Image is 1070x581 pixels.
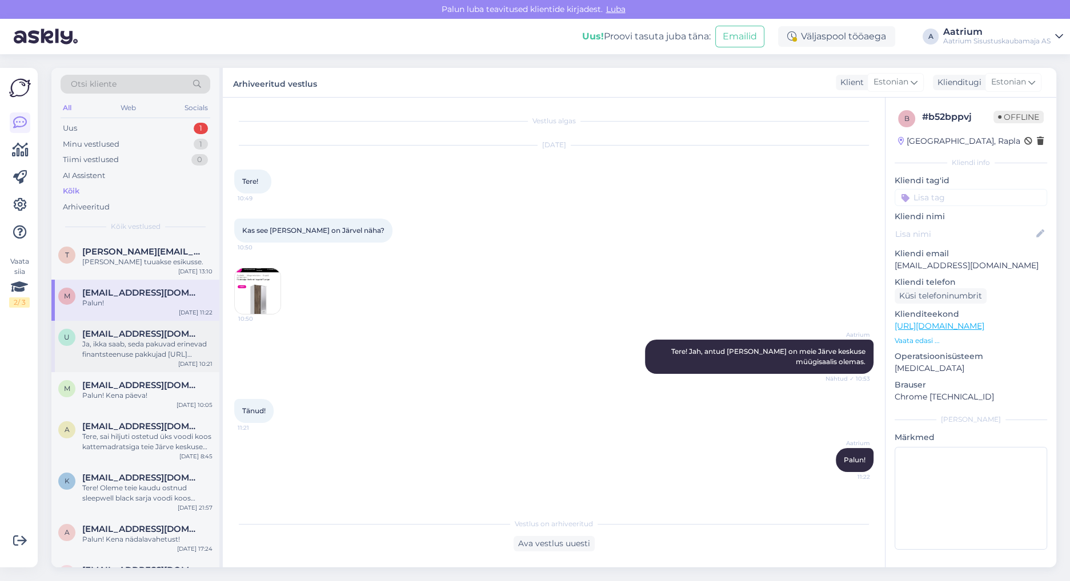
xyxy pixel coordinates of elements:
span: Otsi kliente [71,78,117,90]
div: [DATE] 10:21 [178,360,213,368]
div: [PERSON_NAME] tuuakse esikusse. [82,257,213,267]
div: Küsi telefoninumbrit [895,288,987,304]
p: Brauser [895,379,1047,391]
span: arahbd@gmail.com [82,524,201,534]
div: [DATE] 10:05 [177,401,213,409]
div: Klient [836,76,864,88]
div: Vestlus algas [234,116,873,126]
div: Tiimi vestlused [63,154,119,166]
p: Kliendi tag'id [895,175,1047,187]
p: [MEDICAL_DATA] [895,362,1047,374]
div: [DATE] 11:22 [179,308,213,317]
div: Kõik [63,185,79,197]
div: Kliendi info [895,158,1047,168]
div: Palun! Kena päeva! [82,390,213,401]
div: Vaata siia [9,256,30,308]
span: Kas see [PERSON_NAME] on Järvel näha? [242,226,384,235]
span: K [65,477,70,485]
p: Vaata edasi ... [895,336,1047,346]
p: Klienditeekond [895,308,1047,320]
div: [DATE] 13:10 [178,267,213,276]
div: Minu vestlused [63,139,119,150]
div: 2 / 3 [9,297,30,308]
div: 0 [191,154,208,166]
div: AI Assistent [63,170,105,181]
p: Kliendi nimi [895,211,1047,223]
p: Kliendi telefon [895,276,1047,288]
p: Kliendi email [895,248,1047,260]
span: m [64,292,70,300]
div: Arhiveeritud [63,201,110,213]
a: [URL][DOMAIN_NAME] [895,321,984,331]
b: Uus! [582,31,604,42]
label: Arhiveeritud vestlus [233,75,317,90]
a: AatriumAatrium Sisustuskaubamaja AS [943,27,1063,46]
div: All [61,100,74,115]
span: Tere! Jah, antud [PERSON_NAME] on meie Järve keskuse müügisaalis olemas. [671,347,867,366]
input: Lisa nimi [895,228,1034,240]
span: t [65,251,69,259]
div: [PERSON_NAME] [895,414,1047,425]
span: Aatrium [827,439,870,447]
span: Kevinschultzzz@gmail.com [82,473,201,483]
div: Palun! Kena nädalavahetust! [82,534,213,544]
div: 1 [194,139,208,150]
div: Tere, sai hiljuti ostetud üks voodi koos kattemadratsiga teie Järve keskuse esindusest. [PERSON_N... [82,431,213,452]
span: Kõik vestlused [111,221,161,232]
span: tosik555@mail.ru [82,565,201,575]
div: [GEOGRAPHIC_DATA], Rapla [898,135,1020,147]
img: Attachment [235,268,280,314]
span: Tere! [242,177,258,185]
div: [DATE] [234,140,873,150]
div: Socials [182,100,210,115]
span: 11:21 [238,423,280,432]
div: [DATE] 17:24 [177,544,213,553]
span: marilintuisk@hotmail.com [82,288,201,298]
span: 10:49 [238,194,280,203]
span: 10:50 [238,243,280,252]
span: urve.sormus@gmail.com [82,329,201,339]
p: Operatsioonisüsteem [895,350,1047,362]
span: Offline [993,111,1044,123]
div: [DATE] 8:45 [179,452,213,461]
span: A [65,425,70,434]
span: u [64,333,70,341]
span: Arturget@gmail.com [82,421,201,431]
span: Tänud! [242,406,266,415]
div: Klienditugi [933,76,981,88]
div: 1 [194,123,208,134]
p: Chrome [TECHNICAL_ID] [895,391,1047,403]
span: 11:22 [827,473,870,481]
div: Ava vestlus uuesti [514,536,595,551]
input: Lisa tag [895,189,1047,206]
span: b [904,114,909,123]
div: Ja, ikka saab, seda pakuvad erinevad finantsteenuse pakkujad [URL][DOMAIN_NAME] [82,339,213,360]
button: Emailid [715,26,764,47]
div: Palun! [82,298,213,308]
div: Aatrium [943,27,1051,37]
span: Estonian [873,76,908,88]
span: Nähtud ✓ 10:53 [825,374,870,383]
p: [EMAIL_ADDRESS][DOMAIN_NAME] [895,260,1047,272]
div: A [923,29,939,45]
div: Uus [63,123,77,134]
p: Märkmed [895,431,1047,443]
div: # b52bppvj [922,110,993,124]
div: Proovi tasuta juba täna: [582,30,711,43]
span: a [65,528,70,536]
div: Web [118,100,138,115]
img: Askly Logo [9,77,31,99]
span: 10:50 [238,314,281,323]
span: Aatrium [827,330,870,339]
span: Palun! [844,455,865,464]
div: Aatrium Sisustuskaubamaja AS [943,37,1051,46]
span: Vestlus on arhiveeritud [515,519,593,529]
div: Väljaspool tööaega [778,26,895,47]
span: Estonian [991,76,1026,88]
span: Luba [603,4,629,14]
div: [DATE] 21:57 [178,503,213,512]
span: maarika.oidekivi@gmail.com [82,380,201,390]
span: m [64,384,70,393]
div: Tere! Oleme teie kaudu ostnud sleepwell black sarja voodi koos kattemadratsiga. Algusest [PERSON_... [82,483,213,503]
span: teele.tarum@mail.ee [82,247,201,257]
